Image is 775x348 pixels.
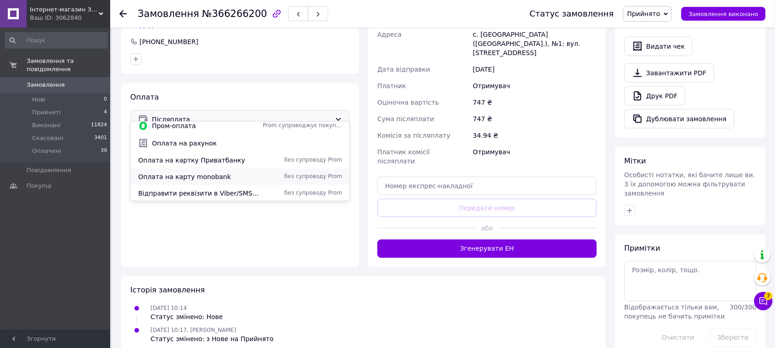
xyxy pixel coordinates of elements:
[130,93,159,101] span: Оплата
[377,148,430,165] span: Платник комісії післяплати
[139,37,199,46] div: [PHONE_NUMBER]
[27,166,71,174] span: Повідомлення
[151,313,223,322] div: Статус змінено: Нове
[530,9,614,18] div: Статус замовлення
[152,121,259,130] span: Пром-оплата
[202,8,267,19] span: №366266200
[627,10,660,17] span: Прийнято
[754,292,773,310] button: Чат з покупцем7
[152,114,331,124] span: Післяплата
[471,61,599,78] div: [DATE]
[104,108,107,117] span: 4
[119,9,127,18] div: Повернутися назад
[91,121,107,129] span: 11824
[27,182,51,190] span: Покупці
[471,127,599,144] div: 34.94 ₴
[151,305,187,312] span: [DATE] 10:14
[130,286,205,295] span: Історія замовлення
[624,37,693,56] button: Видати чек
[30,14,110,22] div: Ваш ID: 3062840
[138,189,259,198] span: Відправити реквізити в Viber/SMS без дзвінка
[32,95,45,104] span: Нові
[263,156,342,164] span: без супроводу Prom
[471,94,599,111] div: 747 ₴
[152,139,342,148] span: Оплата на рахунок
[624,109,735,129] button: Дублювати замовлення
[471,144,599,169] div: Отримувач
[94,134,107,142] span: 3401
[138,156,259,165] span: Оплата на картку Приватбанку
[32,108,61,117] span: Прийняті
[624,86,685,106] a: Друк PDF
[624,63,714,83] a: Завантажити PDF
[263,189,342,197] span: без супроводу Prom
[624,244,660,253] span: Примітки
[681,7,766,21] button: Замовлення виконано
[689,11,758,17] span: Замовлення виконано
[104,95,107,104] span: 0
[471,111,599,127] div: 747 ₴
[624,157,646,165] span: Мітки
[30,6,99,14] span: Інтернет-магазин Зозулька
[476,224,498,233] span: або
[263,122,342,129] span: Prom супроводжує покупку
[377,115,434,123] span: Сума післяплати
[151,335,274,344] div: Статус змінено: з Нове на Прийнято
[624,3,753,28] span: У вас є 30 днів, щоб відправити запит на відгук покупцеві, скопіювавши посилання.
[32,147,61,155] span: Оплачені
[730,304,757,311] span: 300 / 300
[151,327,236,334] span: [DATE] 10:17, [PERSON_NAME]
[471,78,599,94] div: Отримувач
[377,31,402,38] span: Адреса
[377,132,450,139] span: Комісія за післяплату
[101,147,107,155] span: 39
[377,66,430,73] span: Дата відправки
[377,177,597,195] input: Номер експрес-накладної
[377,99,439,106] span: Оціночна вартість
[32,121,61,129] span: Виконані
[263,173,342,180] span: без супроводу Prom
[377,82,406,90] span: Платник
[32,134,63,142] span: Скасовані
[764,292,773,300] span: 7
[471,26,599,61] div: с. [GEOGRAPHIC_DATA] ([GEOGRAPHIC_DATA].), №1: вул. [STREET_ADDRESS]
[624,304,725,320] span: Відображається тільки вам, покупець не бачить примітки
[377,240,597,258] button: Згенерувати ЕН
[624,171,755,197] span: Особисті нотатки, які бачите лише ви. З їх допомогою можна фільтрувати замовлення
[27,81,65,89] span: Замовлення
[138,8,199,19] span: Замовлення
[138,172,259,181] span: Оплата на карту monobank
[5,32,108,49] input: Пошук
[27,57,110,73] span: Замовлення та повідомлення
